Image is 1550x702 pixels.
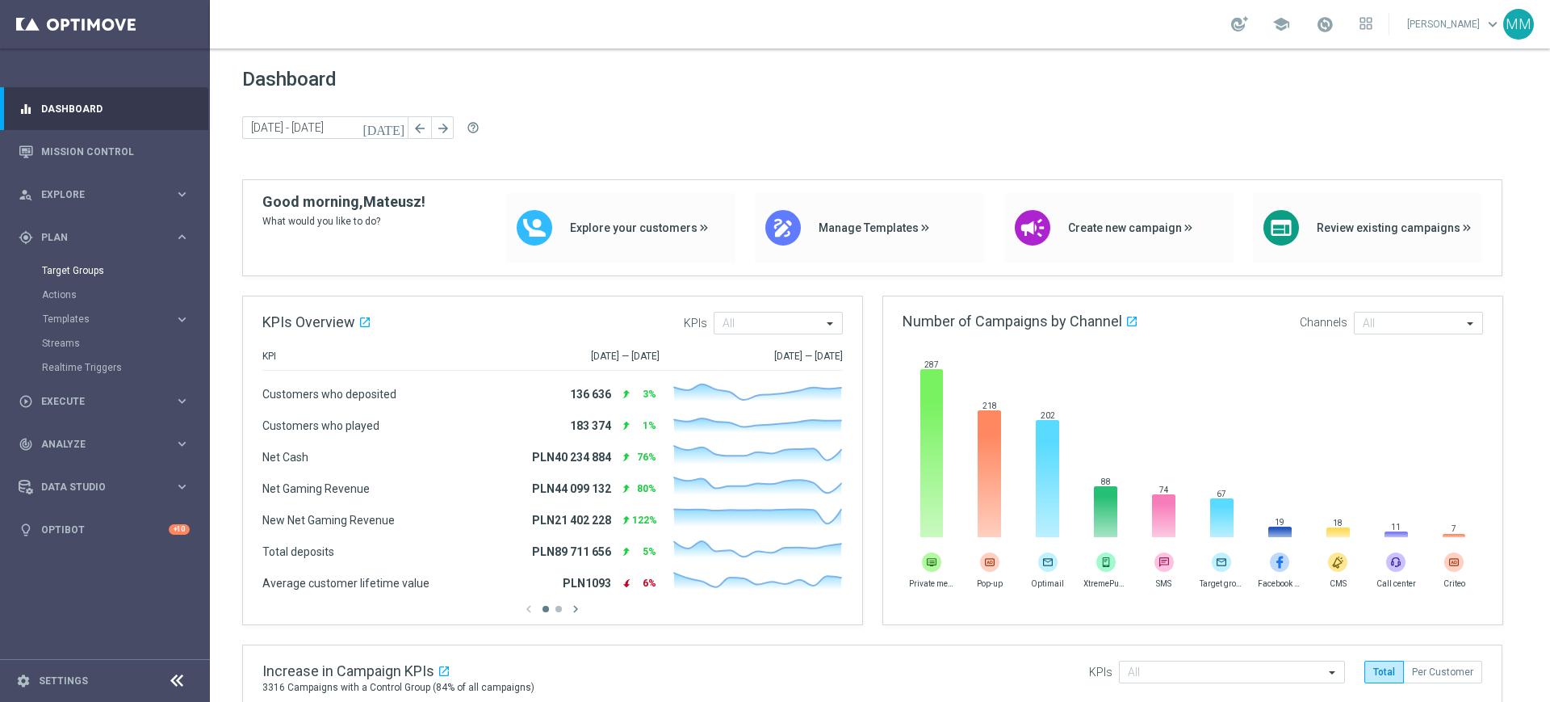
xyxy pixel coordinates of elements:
a: Dashboard [41,87,190,130]
button: Mission Control [18,145,191,158]
div: Data Studio [19,480,174,494]
i: settings [16,674,31,688]
a: [PERSON_NAME]keyboard_arrow_down [1405,12,1503,36]
button: equalizer Dashboard [18,103,191,116]
div: Realtime Triggers [42,355,208,380]
div: Actions [42,283,208,307]
i: gps_fixed [19,230,33,245]
i: keyboard_arrow_right [174,393,190,409]
i: play_circle_outline [19,394,33,409]
span: Analyze [41,439,174,449]
span: Explore [41,190,174,200]
i: person_search [19,187,33,202]
div: MM [1503,9,1534,40]
i: equalizer [19,102,33,116]
i: keyboard_arrow_right [174,187,190,202]
div: Streams [42,331,208,355]
a: Settings [39,676,88,686]
div: Templates [43,314,174,324]
i: keyboard_arrow_right [174,312,190,327]
button: Templates keyboard_arrow_right [42,313,191,326]
button: person_search Explore keyboard_arrow_right [18,188,191,201]
button: Data Studio keyboard_arrow_right [18,481,191,494]
span: Execute [41,397,174,406]
div: Mission Control [19,130,190,173]
a: Streams [42,337,168,350]
span: Templates [43,314,158,324]
i: track_changes [19,437,33,452]
span: school [1272,15,1290,33]
div: Analyze [19,437,174,452]
div: +10 [169,524,190,535]
button: track_changes Analyze keyboard_arrow_right [18,438,191,451]
span: Plan [41,233,174,242]
span: keyboard_arrow_down [1484,15,1502,33]
div: Target Groups [42,259,208,283]
button: play_circle_outline Execute keyboard_arrow_right [18,395,191,408]
div: Dashboard [19,87,190,130]
a: Mission Control [41,130,190,173]
a: Target Groups [42,264,168,277]
i: keyboard_arrow_right [174,479,190,494]
div: Plan [19,230,174,245]
button: gps_fixed Plan keyboard_arrow_right [18,231,191,244]
i: lightbulb [19,523,33,537]
div: Explore [19,187,174,202]
span: Data Studio [41,482,174,492]
a: Realtime Triggers [42,361,168,374]
a: Optibot [41,508,169,551]
div: Execute [19,394,174,409]
i: keyboard_arrow_right [174,436,190,452]
button: lightbulb Optibot +10 [18,523,191,536]
a: Actions [42,288,168,301]
div: Optibot [19,508,190,551]
i: keyboard_arrow_right [174,229,190,245]
div: Templates [42,307,208,331]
